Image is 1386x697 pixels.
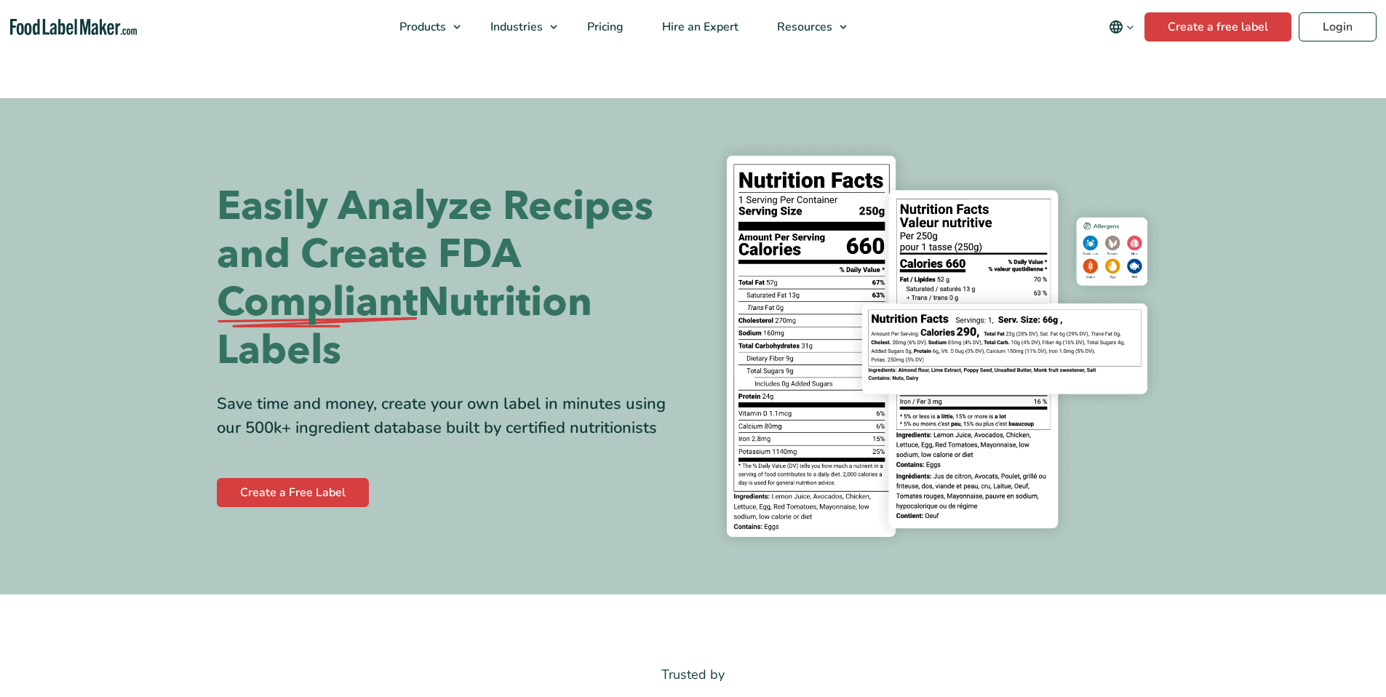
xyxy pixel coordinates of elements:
span: Industries [486,19,544,35]
span: Resources [773,19,834,35]
button: Change language [1099,12,1144,41]
div: Save time and money, create your own label in minutes using our 500k+ ingredient database built b... [217,392,682,440]
span: Compliant [217,279,418,327]
p: Trusted by [217,664,1170,685]
a: Food Label Maker homepage [10,19,138,36]
a: Create a Free Label [217,478,369,507]
span: Hire an Expert [658,19,740,35]
a: Login [1299,12,1377,41]
a: Create a free label [1144,12,1291,41]
span: Pricing [583,19,625,35]
span: Products [395,19,447,35]
h1: Easily Analyze Recipes and Create FDA Nutrition Labels [217,183,682,375]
